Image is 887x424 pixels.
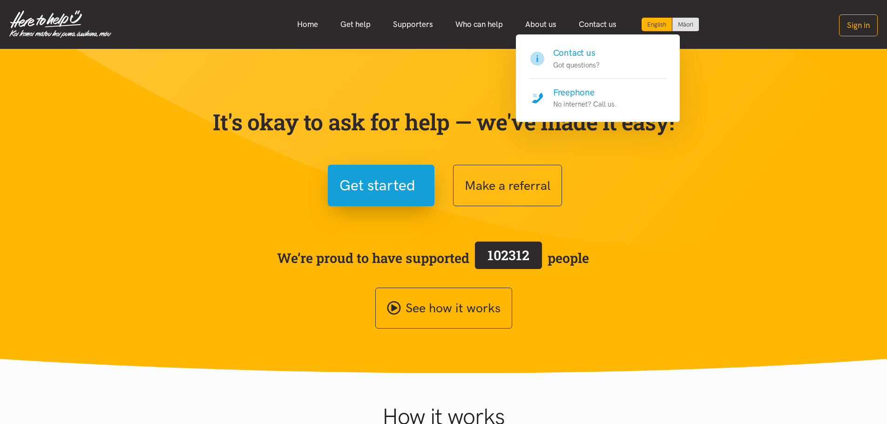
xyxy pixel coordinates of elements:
div: Language toggle [642,18,699,31]
div: Contact us [516,34,680,122]
a: Supporters [382,14,444,34]
a: About us [514,14,568,34]
div: Current language [642,18,672,31]
a: Switch to Te Reo Māori [672,18,699,31]
p: Got questions? [553,60,600,71]
span: 102312 [488,246,529,264]
p: No internet? Call us. [553,99,617,110]
img: Home [9,10,111,38]
a: Home [286,14,329,34]
a: See how it works [375,288,512,329]
button: Get started [328,165,434,206]
p: It's okay to ask for help — we've made it easy! [211,108,677,135]
button: Sign in [839,14,878,36]
a: Contact us [568,14,628,34]
a: Get help [329,14,382,34]
a: Who can help [444,14,514,34]
span: We’re proud to have supported people [277,240,589,276]
a: 102312 [469,240,548,276]
button: Make a referral [453,165,562,206]
h4: Freephone [553,86,617,99]
h4: Contact us [553,47,600,60]
a: Contact us Got questions? [529,47,667,79]
a: Freephone No internet? Call us. [529,79,667,110]
span: Get started [339,174,415,197]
